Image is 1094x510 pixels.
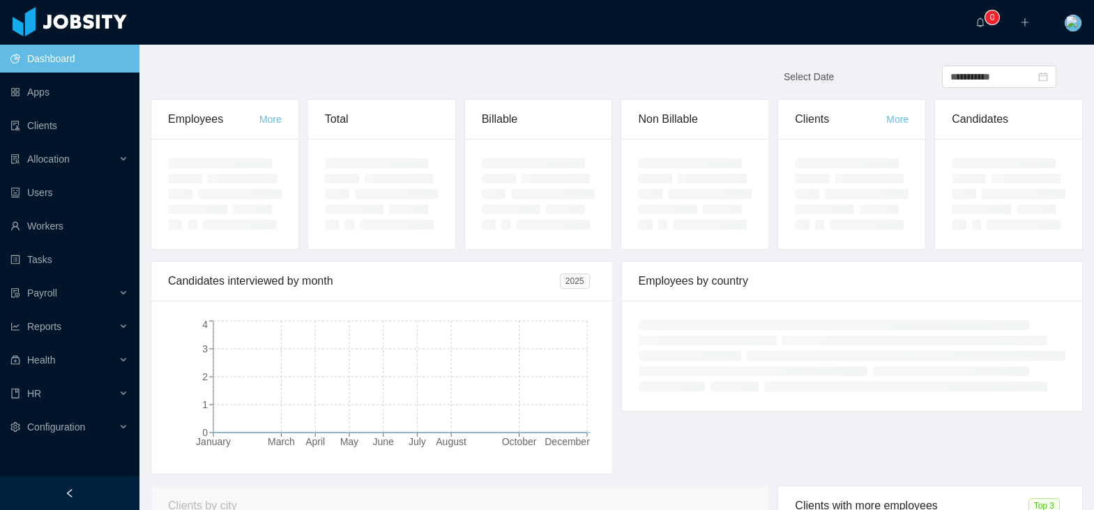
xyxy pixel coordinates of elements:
[27,287,57,299] span: Payroll
[340,436,358,447] tspan: May
[545,436,590,447] tspan: December
[10,212,128,240] a: icon: userWorkers
[168,100,259,139] div: Employees
[27,421,85,433] span: Configuration
[202,343,208,354] tspan: 3
[975,17,985,27] i: icon: bell
[10,422,20,432] i: icon: setting
[196,436,231,447] tspan: January
[202,319,208,330] tspan: 4
[202,399,208,410] tspan: 1
[886,114,909,125] a: More
[27,321,61,332] span: Reports
[10,78,128,106] a: icon: appstoreApps
[202,427,208,438] tspan: 0
[952,100,1065,139] div: Candidates
[482,100,595,139] div: Billable
[27,354,55,366] span: Health
[10,112,128,140] a: icon: auditClients
[10,288,20,298] i: icon: file-protect
[27,388,41,399] span: HR
[372,436,394,447] tspan: June
[305,436,325,447] tspan: April
[202,371,208,382] tspan: 2
[1038,72,1048,82] i: icon: calendar
[27,153,70,165] span: Allocation
[10,179,128,207] a: icon: robotUsers
[10,154,20,164] i: icon: solution
[10,389,20,398] i: icon: book
[436,436,466,447] tspan: August
[1020,17,1030,27] i: icon: plus
[639,262,1066,301] div: Employees by country
[325,100,439,139] div: Total
[10,322,20,331] i: icon: line-chart
[985,10,999,24] sup: 0
[560,273,590,289] span: 2025
[409,436,426,447] tspan: July
[10,355,20,365] i: icon: medicine-box
[268,436,295,447] tspan: March
[10,246,128,273] a: icon: profileTasks
[784,71,834,82] span: Select Date
[1065,15,1081,31] img: 258dced0-fa31-11e7-ab37-b15c1c349172_5c7e7c09b5088.jpeg
[795,100,886,139] div: Clients
[168,262,560,301] div: Candidates interviewed by month
[10,45,128,73] a: icon: pie-chartDashboard
[502,436,537,447] tspan: October
[638,100,752,139] div: Non Billable
[259,114,282,125] a: More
